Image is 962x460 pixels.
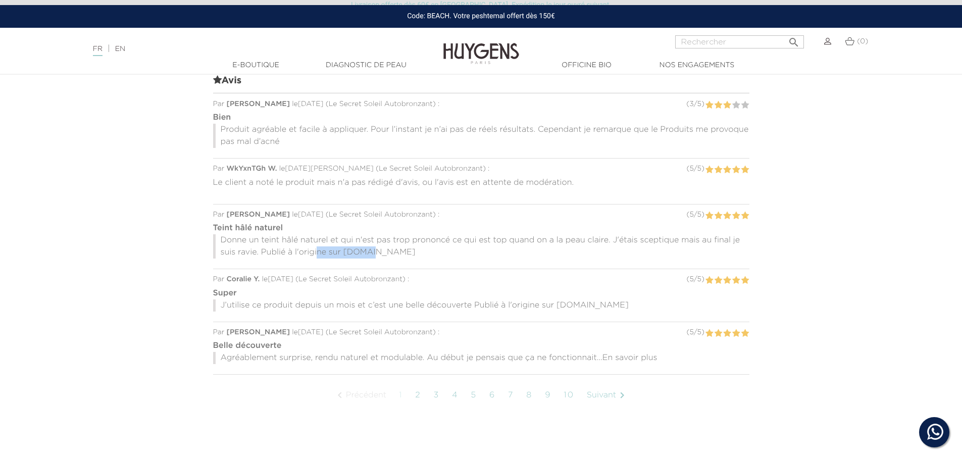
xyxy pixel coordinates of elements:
[227,165,277,172] span: WkYxnTGh W.
[675,35,804,48] input: Rechercher
[697,329,701,336] span: 5
[213,274,749,285] div: Par le [DATE] ( ) :
[447,383,464,408] a: 4
[741,274,749,287] label: 5
[723,274,731,287] label: 3
[329,100,433,108] span: Le Secret Soleil Autobronzant
[646,60,747,71] a: Nos engagements
[206,60,307,71] a: E-Boutique
[714,274,723,287] label: 2
[689,329,693,336] span: 5
[213,342,282,350] strong: Belle découverte
[705,274,714,287] label: 1
[697,100,701,108] span: 5
[788,33,800,45] i: 
[741,99,749,112] label: 5
[213,164,749,174] div: Par le [DATE][PERSON_NAME] ( ) :
[686,164,704,174] div: ( / )
[732,274,740,287] label: 4
[705,164,714,176] label: 1
[227,276,260,283] span: Coralie Y.
[213,234,749,259] p: Donne un teint hâlé naturel et qui n'est pas trop prononcé ce qui est top quand on a la peau clai...
[379,165,483,172] span: Le Secret Soleil Autobronzant
[213,327,749,338] div: Par le [DATE] ( ) :
[705,327,714,340] label: 1
[540,383,556,408] a: 9
[689,276,693,283] span: 5
[697,211,701,218] span: 5
[316,60,417,71] a: Diagnostic de peau
[443,27,519,66] img: Huygens
[428,383,444,408] a: 3
[723,327,731,340] label: 3
[213,210,749,220] div: Par le [DATE] ( ) :
[714,99,723,112] label: 2
[213,99,749,110] div: Par le [DATE] ( ) :
[723,99,731,112] label: 3
[723,164,731,176] label: 3
[521,383,537,408] a: 8
[697,276,701,283] span: 5
[714,210,723,222] label: 2
[410,383,426,408] a: 2
[689,211,693,218] span: 5
[329,211,433,218] span: Le Secret Soleil Autobronzant
[334,389,346,401] i: 
[213,174,749,196] div: Le client a noté le produit mais n'a pas rédigé d'avis, ou l'avis est en attente de modération.
[732,99,740,112] label: 4
[741,327,749,340] label: 5
[329,383,391,408] a: Précédent
[394,383,408,408] a: 1
[741,164,749,176] label: 5
[503,383,519,408] a: 7
[705,210,714,222] label: 1
[714,164,723,176] label: 2
[213,74,749,94] span: Avis
[616,389,628,401] i: 
[714,327,723,340] label: 2
[785,32,803,46] button: 
[466,383,482,408] a: 5
[686,210,704,220] div: ( / )
[227,100,290,108] span: [PERSON_NAME]
[686,99,704,110] div: ( / )
[689,165,693,172] span: 5
[213,352,749,364] p: Agréablement surprise, rendu naturel et modulable. Au début je pensais que ça ne fonctionnait...
[213,224,283,232] strong: Teint hâlé naturel
[689,100,693,108] span: 3
[857,38,868,45] span: (0)
[213,299,749,312] p: J’utilise ce produit depuis un mois et c’est une belle découverte Publié à l'origine sur [DOMAIN_...
[723,210,731,222] label: 3
[602,354,657,362] span: En savoir plus
[88,43,393,55] div: |
[329,329,433,336] span: Le Secret Soleil Autobronzant
[686,274,704,285] div: ( / )
[559,383,579,408] a: 10
[686,327,704,338] div: ( / )
[227,329,290,336] span: [PERSON_NAME]
[213,289,237,297] strong: Super
[705,99,714,112] label: 1
[741,210,749,222] label: 5
[93,45,103,56] a: FR
[697,165,701,172] span: 5
[213,114,231,122] strong: Bien
[227,211,290,218] span: [PERSON_NAME]
[213,124,749,148] p: Produit agréable et facile à appliquer. Pour l’instant je n’ai pas de réels résultats. Cependant ...
[582,383,633,408] a: Suivant
[298,276,402,283] span: Le Secret Soleil Autobronzant
[115,45,125,53] a: EN
[536,60,637,71] a: Officine Bio
[732,164,740,176] label: 4
[732,210,740,222] label: 4
[484,383,500,408] a: 6
[732,327,740,340] label: 4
